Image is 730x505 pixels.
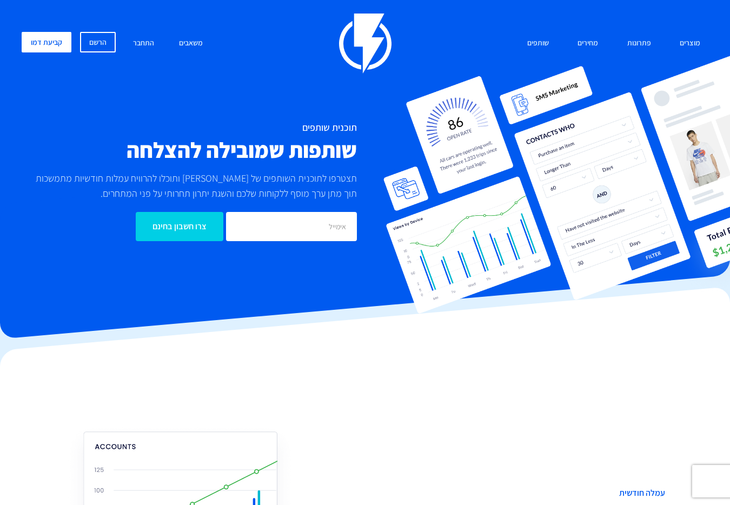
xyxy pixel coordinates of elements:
[672,32,708,55] a: מוצרים
[30,171,357,201] p: תצטרפו לתוכנית השותפים של [PERSON_NAME] ותוכלו להרוויח עמלות חודשיות מתמשכות תוך מתן ערך מוסף ללק...
[619,32,659,55] a: פתרונות
[80,32,116,52] a: הרשם
[569,32,606,55] a: מחירים
[22,32,71,52] a: קביעת דמו
[373,487,665,500] span: עמלה חודשית
[30,122,357,133] h1: תוכנית שותפים
[136,212,223,241] input: צרו חשבון בחינם
[171,32,211,55] a: משאבים
[125,32,162,55] a: התחבר
[519,32,557,55] a: שותפים
[226,212,357,241] input: אימייל
[30,138,357,163] h2: שותפות שמובילה להצלחה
